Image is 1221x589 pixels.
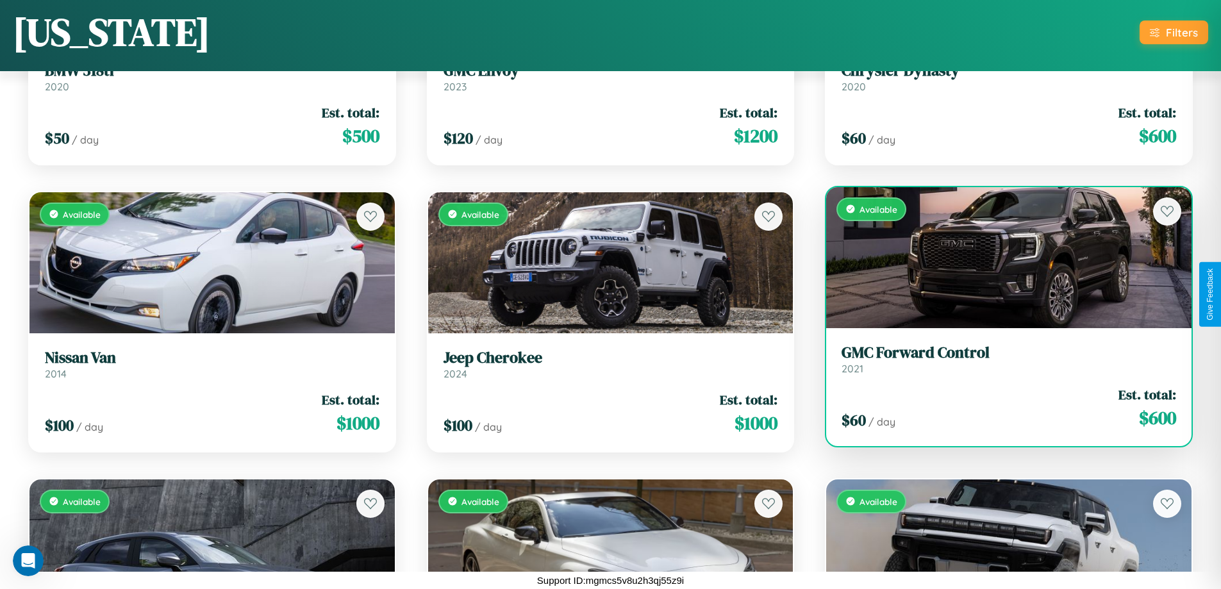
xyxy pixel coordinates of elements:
[45,128,69,149] span: $ 50
[45,349,379,367] h3: Nissan Van
[860,496,897,507] span: Available
[45,62,379,93] a: BMW 318ti2020
[444,62,778,93] a: GMC Envoy2023
[1139,405,1176,431] span: $ 600
[720,390,777,409] span: Est. total:
[45,415,74,436] span: $ 100
[720,103,777,122] span: Est. total:
[322,103,379,122] span: Est. total:
[342,123,379,149] span: $ 500
[336,410,379,436] span: $ 1000
[45,80,69,93] span: 2020
[444,349,778,380] a: Jeep Cherokee2024
[842,344,1176,362] h3: GMC Forward Control
[868,133,895,146] span: / day
[13,6,210,58] h1: [US_STATE]
[1139,123,1176,149] span: $ 600
[734,123,777,149] span: $ 1200
[842,62,1176,80] h3: Chrysler Dynasty
[842,362,863,375] span: 2021
[76,420,103,433] span: / day
[475,420,502,433] span: / day
[1118,103,1176,122] span: Est. total:
[842,410,866,431] span: $ 60
[45,62,379,80] h3: BMW 318ti
[45,367,67,380] span: 2014
[842,62,1176,93] a: Chrysler Dynasty2020
[1206,269,1215,320] div: Give Feedback
[1140,21,1208,44] button: Filters
[842,80,866,93] span: 2020
[842,128,866,149] span: $ 60
[63,209,101,220] span: Available
[444,128,473,149] span: $ 120
[461,496,499,507] span: Available
[63,496,101,507] span: Available
[322,390,379,409] span: Est. total:
[860,204,897,215] span: Available
[444,415,472,436] span: $ 100
[735,410,777,436] span: $ 1000
[537,572,684,589] p: Support ID: mgmcs5v8u2h3qj55z9i
[444,62,778,80] h3: GMC Envoy
[1166,26,1198,39] div: Filters
[13,545,44,576] iframe: Intercom live chat
[444,367,467,380] span: 2024
[45,349,379,380] a: Nissan Van2014
[444,349,778,367] h3: Jeep Cherokee
[444,80,467,93] span: 2023
[461,209,499,220] span: Available
[868,415,895,428] span: / day
[72,133,99,146] span: / day
[476,133,503,146] span: / day
[842,344,1176,375] a: GMC Forward Control2021
[1118,385,1176,404] span: Est. total:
